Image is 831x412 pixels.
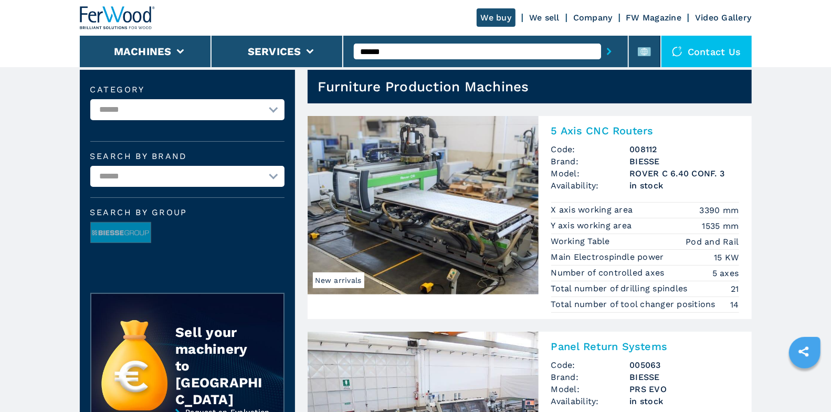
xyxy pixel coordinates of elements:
[573,13,613,23] a: Company
[551,236,613,247] p: Working Table
[551,283,691,294] p: Total number of drilling spindles
[702,220,739,232] em: 1535 mm
[551,179,630,192] span: Availability:
[551,395,630,407] span: Availability:
[114,45,172,58] button: Machines
[90,208,285,217] span: Search by group
[630,179,739,192] span: in stock
[551,340,739,353] h2: Panel Return Systems
[175,324,262,408] div: Sell your machinery to [GEOGRAPHIC_DATA]
[630,155,739,167] h3: BIESSE
[551,220,635,231] p: Y axis working area
[80,6,155,29] img: Ferwood
[551,124,739,137] h2: 5 Axis CNC Routers
[630,371,739,383] h3: BIESSE
[786,365,823,404] iframe: Chat
[551,371,630,383] span: Brand:
[308,116,539,294] img: 5 Axis CNC Routers BIESSE ROVER C 6.40 CONF. 3
[551,359,630,371] span: Code:
[730,299,739,311] em: 14
[477,8,516,27] a: We buy
[630,359,739,371] h3: 005063
[551,251,667,263] p: Main Electrospindle power
[551,299,719,310] p: Total number of tool changer positions
[630,383,739,395] h3: PRS EVO
[626,13,682,23] a: FW Magazine
[529,13,560,23] a: We sell
[672,46,682,57] img: Contact us
[318,78,529,95] h1: Furniture Production Machines
[308,116,752,319] a: 5 Axis CNC Routers BIESSE ROVER C 6.40 CONF. 3New arrivals5 Axis CNC RoutersCode:008112Brand:BIES...
[551,204,636,216] p: X axis working area
[551,143,630,155] span: Code:
[91,223,151,244] img: image
[551,267,668,279] p: Number of controlled axes
[551,167,630,179] span: Model:
[712,267,739,279] em: 5 axes
[791,339,817,365] a: sharethis
[551,155,630,167] span: Brand:
[630,167,739,179] h3: ROVER C 6.40 CONF. 3
[714,251,739,263] em: 15 KW
[90,86,285,94] label: Category
[686,236,739,248] em: Pod and Rail
[248,45,301,58] button: Services
[661,36,752,67] div: Contact us
[551,383,630,395] span: Model:
[700,204,739,216] em: 3390 mm
[90,152,285,161] label: Search by brand
[601,39,617,64] button: submit-button
[630,395,739,407] span: in stock
[313,272,364,288] span: New arrivals
[731,283,739,295] em: 21
[630,143,739,155] h3: 008112
[695,13,751,23] a: Video Gallery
